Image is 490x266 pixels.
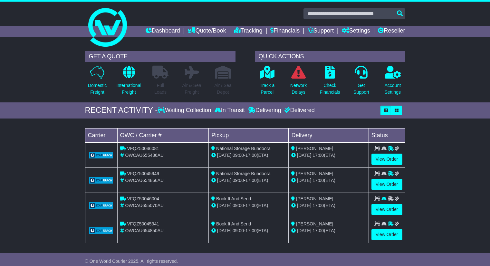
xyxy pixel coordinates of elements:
[127,171,159,176] span: VFQZ50045949
[371,179,402,190] a: View Order
[217,153,231,158] span: [DATE]
[217,228,231,233] span: [DATE]
[353,65,370,99] a: GetSupport
[291,152,366,159] div: (ETA)
[127,196,159,201] span: VFQZ50046004
[296,171,333,176] span: [PERSON_NAME]
[88,65,107,99] a: DomesticFreight
[255,51,405,62] div: QUICK ACTIONS
[182,82,201,96] p: Air & Sea Freight
[320,82,340,96] p: Check Financials
[127,221,159,226] span: VFQZ50045941
[89,227,113,234] img: GetCarrierServiceLogo
[371,229,402,240] a: View Order
[245,203,257,208] span: 17:00
[216,146,271,151] span: National Storage Bundoora
[297,203,311,208] span: [DATE]
[216,171,271,176] span: National Storage Bundoora
[127,146,159,151] span: VFQZ50046081
[312,203,324,208] span: 17:00
[312,178,324,183] span: 17:00
[125,203,164,208] span: OWCAU655070AU
[89,202,113,209] img: GetCarrierServiceLogo
[308,26,334,37] a: Support
[245,153,257,158] span: 17:00
[290,82,307,96] p: Network Delays
[245,228,257,233] span: 17:00
[216,196,251,201] span: Book It And Send
[320,65,341,99] a: CheckFinancials
[117,128,209,142] td: OWC / Carrier #
[246,107,283,114] div: Delivering
[88,82,107,96] p: Domestic Freight
[211,177,286,184] div: - (ETA)
[217,203,231,208] span: [DATE]
[89,152,113,158] img: GetCarrierServiceLogo
[211,202,286,209] div: - (ETA)
[213,107,246,114] div: In Transit
[211,152,286,159] div: - (ETA)
[85,106,158,115] div: RECENT ACTIVITY -
[158,107,213,114] div: Waiting Collection
[233,203,244,208] span: 09:00
[214,82,232,96] p: Air / Sea Depot
[283,107,315,114] div: Delivered
[353,82,369,96] p: Get Support
[312,228,324,233] span: 17:00
[85,256,405,266] div: FROM OUR SUPPORT
[233,153,244,158] span: 09:00
[296,221,333,226] span: [PERSON_NAME]
[89,177,113,184] img: GetCarrierServiceLogo
[216,221,251,226] span: Book It And Send
[125,178,164,183] span: OWCAU654866AU
[289,128,369,142] td: Delivery
[378,26,405,37] a: Reseller
[233,228,244,233] span: 09:00
[290,65,307,99] a: NetworkDelays
[297,178,311,183] span: [DATE]
[312,153,324,158] span: 17:00
[291,227,366,234] div: (ETA)
[125,228,164,233] span: OWCAU654850AU
[85,51,235,62] div: GET A QUOTE
[217,178,231,183] span: [DATE]
[85,128,117,142] td: Carrier
[211,227,286,234] div: - (ETA)
[116,82,141,96] p: International Freight
[371,204,402,215] a: View Order
[342,26,370,37] a: Settings
[297,228,311,233] span: [DATE]
[152,82,168,96] p: Full Loads
[146,26,180,37] a: Dashboard
[260,82,274,96] p: Track a Parcel
[125,153,164,158] span: OWCAU655436AU
[270,26,300,37] a: Financials
[384,65,401,99] a: AccountSettings
[85,259,178,264] span: © One World Courier 2025. All rights reserved.
[371,154,402,165] a: View Order
[259,65,275,99] a: Track aParcel
[209,128,289,142] td: Pickup
[296,196,333,201] span: [PERSON_NAME]
[188,26,226,37] a: Quote/Book
[296,146,333,151] span: [PERSON_NAME]
[385,82,401,96] p: Account Settings
[291,177,366,184] div: (ETA)
[116,65,141,99] a: InternationalFreight
[369,128,405,142] td: Status
[297,153,311,158] span: [DATE]
[291,202,366,209] div: (ETA)
[233,178,244,183] span: 09:00
[245,178,257,183] span: 17:00
[234,26,262,37] a: Tracking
